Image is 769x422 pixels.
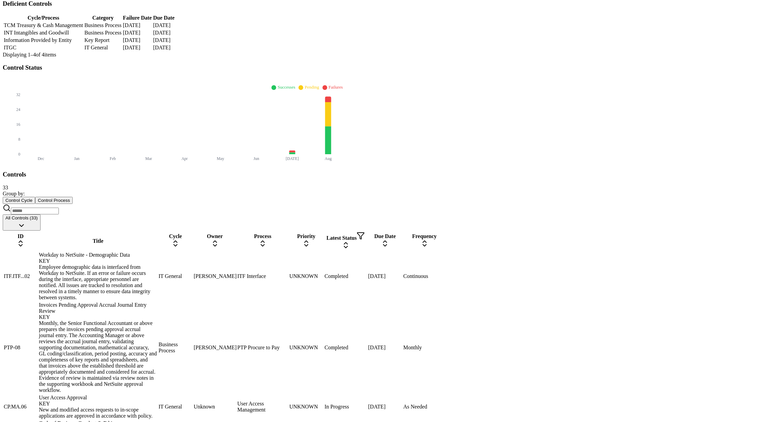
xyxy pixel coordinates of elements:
[286,156,299,161] tspan: [DATE]
[122,22,152,29] td: [DATE]
[38,156,44,161] tspan: Dec
[84,22,122,29] td: Business Process
[153,37,175,44] td: [DATE]
[122,15,152,21] th: Failure Date
[39,314,157,320] div: KEY
[39,407,157,419] div: New and modified access requests to in-scope applications are approved in accordance with policy.
[217,156,224,161] tspan: May
[153,15,175,21] th: Due Date
[4,404,38,410] div: CP.MA.06
[145,156,152,161] tspan: Mar
[3,29,83,36] td: INT Intangibles and Goodwill
[39,264,157,301] div: Employee demographic data is interfaced from Workday to NetSuite. If an error or failure occurs d...
[4,273,38,279] div: ITF.ITF...02
[3,185,8,190] span: 33
[368,404,402,410] div: [DATE]
[237,401,288,413] div: User Access Management
[289,233,323,239] div: Priority
[325,345,367,351] div: Completed
[289,273,323,279] div: UNKNOWN
[84,44,122,51] td: IT General
[3,171,766,178] h3: Controls
[158,302,193,394] td: Business Process
[305,85,319,90] span: Pending
[18,152,20,157] tspan: 0
[403,302,446,394] td: Monthly
[39,252,157,264] div: Workday to NetSuite - Demographic Data
[403,252,446,301] td: Continuous
[39,258,157,264] div: KEY
[153,29,175,36] td: [DATE]
[194,233,236,239] div: Owner
[325,404,367,410] div: In Progress
[289,404,323,410] div: UNKNOWN
[3,22,83,29] td: TCM Treasury & Cash Management
[122,29,152,36] td: [DATE]
[325,156,332,161] tspan: Aug
[16,122,20,127] tspan: 16
[16,107,20,112] tspan: 24
[153,22,175,29] td: [DATE]
[158,252,193,301] td: IT General
[18,137,20,142] tspan: 8
[110,156,116,161] tspan: Feb
[325,232,367,241] div: Latest Status
[3,214,41,231] button: All Controls (33)
[182,156,188,161] tspan: Apr
[237,345,288,351] div: PTP Procure to Pay
[368,345,402,351] div: [DATE]
[39,401,157,407] div: KEY
[84,29,122,36] td: Business Process
[35,197,73,204] button: Control Process
[39,302,157,320] div: Invoices Pending Approval Accrual Journal Entry Review
[3,52,56,57] span: Displaying 1– 4 of 4 items
[368,233,402,239] div: Due Date
[237,273,288,279] div: ITF Interface
[194,404,236,410] div: Unknown
[39,320,157,393] div: Monthly, the Senior Functional Accountant or above prepares the invoices pending approval accrual...
[84,15,122,21] th: Category
[237,233,288,239] div: Process
[4,233,38,239] div: ID
[74,156,79,161] tspan: Jan
[325,273,367,279] div: Completed
[289,345,323,351] div: UNKNOWN
[5,215,38,220] span: All Controls (33)
[3,44,83,51] td: ITGC
[278,85,295,90] span: Successes
[254,156,259,161] tspan: Jun
[368,273,402,279] div: [DATE]
[39,395,157,407] div: User Access Approval
[403,233,446,239] div: Frequency
[16,92,20,97] tspan: 32
[158,394,193,419] td: IT General
[3,191,25,196] span: Group by:
[153,44,175,51] td: [DATE]
[194,273,236,279] div: [PERSON_NAME]
[84,37,122,44] td: Key Report
[159,233,192,239] div: Cycle
[3,37,83,44] td: Information Provided by Entity
[403,394,446,419] td: As Needed
[3,15,83,21] th: Cycle/Process
[39,238,157,244] div: Title
[4,345,38,351] div: PTP-08
[122,37,152,44] td: [DATE]
[194,345,236,351] div: [PERSON_NAME]
[122,44,152,51] td: [DATE]
[3,197,35,204] button: Control Cycle
[3,64,766,71] h3: Control Status
[329,85,343,90] span: Failures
